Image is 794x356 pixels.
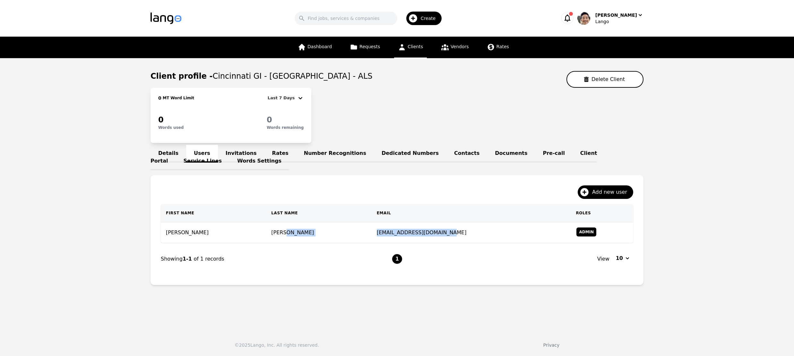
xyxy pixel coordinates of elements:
[346,37,384,58] a: Requests
[595,18,643,25] div: Lango
[451,44,469,49] span: Vendors
[397,9,446,28] button: Create
[446,145,487,163] a: Contacts
[294,37,336,58] a: Dashboard
[296,145,374,163] a: Number Recognitions
[158,95,161,101] span: 0
[151,13,181,24] img: Logo
[161,255,392,263] div: Showing of 1 records
[437,37,472,58] a: Vendors
[235,342,319,348] div: © 2025 Lango, Inc. All rights reserved.
[372,222,571,243] td: [EMAIL_ADDRESS][DOMAIN_NAME]
[576,227,596,236] span: Admin
[535,145,573,163] a: Pre-call
[421,15,440,22] span: Create
[176,153,230,170] a: Service Lines
[487,145,535,163] a: Documents
[264,145,296,163] a: Rates
[266,204,371,222] th: Last Name
[158,125,184,130] p: Words used
[616,254,623,262] span: 10
[161,243,633,275] nav: Page navigation
[151,145,597,170] a: Client Portal
[218,145,264,163] a: Invitations
[158,115,164,124] span: 0
[151,145,186,163] a: Details
[266,222,371,243] td: [PERSON_NAME]
[577,12,590,25] img: User Profile
[212,72,372,81] span: Cincinnati GI - [GEOGRAPHIC_DATA] - ALS
[161,204,266,222] th: First Name
[229,153,289,170] a: Words Settings
[267,125,304,130] p: Words remaining
[268,94,297,102] div: Last 7 Days
[483,37,513,58] a: Rates
[372,204,571,222] th: Email
[161,95,194,101] h2: MT Word Limit
[307,44,332,49] span: Dashboard
[597,255,609,263] span: View
[408,44,423,49] span: Clients
[394,37,427,58] a: Clients
[267,115,272,124] span: 0
[359,44,380,49] span: Requests
[151,71,373,81] h1: Client profile -
[496,44,509,49] span: Rates
[374,145,446,163] a: Dedicated Numbers
[161,222,266,243] td: [PERSON_NAME]
[595,12,637,18] div: [PERSON_NAME]
[183,256,194,262] span: 1-1
[577,12,643,25] button: User Profile[PERSON_NAME]Lango
[578,185,633,199] button: Add new user
[295,12,397,25] input: Find jobs, services & companies
[566,71,643,88] button: Delete Client
[592,188,632,196] span: Add new user
[571,204,633,222] th: Roles
[612,253,633,263] button: 10
[543,343,560,348] a: Privacy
